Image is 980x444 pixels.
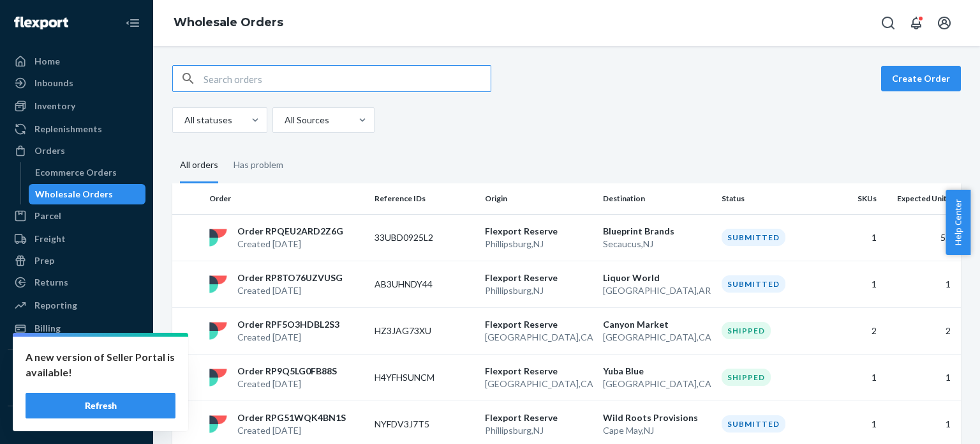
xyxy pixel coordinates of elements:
p: Order RP8TO76UZVUSG [237,272,343,284]
div: Home [34,55,60,68]
p: 33UBD0925L2 [375,231,475,244]
td: 1 [882,354,961,401]
div: Prep [34,254,54,267]
td: 2 [882,307,961,354]
div: Orders [34,144,65,157]
th: Status [716,183,827,214]
button: Integrations [8,360,145,380]
p: [GEOGRAPHIC_DATA] , CA [485,378,593,390]
div: Returns [34,276,68,289]
a: Prep [8,250,145,271]
img: flexport logo [209,229,227,247]
p: Created [DATE] [237,378,337,390]
a: Wholesale Orders [29,184,146,204]
img: flexport logo [209,415,227,433]
p: Secaucus , NJ [603,238,711,250]
a: Billing [8,318,145,339]
div: Parcel [34,210,61,222]
button: Open Search Box [875,10,901,36]
button: Open notifications [903,10,929,36]
p: Canyon Market [603,318,711,331]
p: [GEOGRAPHIC_DATA] , CA [603,378,711,390]
p: HZ3JAG73XU [375,325,475,337]
p: Order RP9Q5LG0FB88S [237,365,337,378]
div: All orders [180,148,218,183]
button: Create Order [881,66,961,91]
th: Reference IDs [369,183,480,214]
div: Has problem [234,148,283,181]
p: Order RPF5O3HDBL2S3 [237,318,339,331]
button: Help Center [946,190,970,255]
input: All Sources [283,114,285,126]
td: 2 [827,307,882,354]
div: Inventory [34,100,75,112]
p: H4YFHSUNCM [375,371,475,384]
iframe: Opens a widget where you can chat to one of our agents [899,406,967,438]
div: Shipped [722,369,771,386]
div: Submitted [722,415,785,433]
a: Wholesale Orders [174,15,283,29]
p: Flexport Reserve [485,365,593,378]
p: Order RPG51WQK4BN1S [237,411,346,424]
p: AB3UHNDY44 [375,278,475,291]
p: Phillipsburg , NJ [485,284,593,297]
p: Phillipsburg , NJ [485,424,593,437]
div: Submitted [722,275,785,293]
img: Flexport logo [14,17,68,29]
a: Add Integration [8,385,145,401]
a: Parcel [8,206,145,226]
button: Close Navigation [120,10,145,36]
input: All statuses [183,114,184,126]
p: Flexport Reserve [485,318,593,331]
p: [GEOGRAPHIC_DATA] , CA [485,331,593,344]
a: Inventory [8,96,145,116]
p: Cape May , NJ [603,424,711,437]
button: Fast Tags [8,417,145,437]
img: flexport logo [209,369,227,387]
a: Replenishments [8,119,145,139]
button: Refresh [26,393,175,418]
div: Ecommerce Orders [35,166,117,179]
td: 1 [827,214,882,261]
p: [GEOGRAPHIC_DATA] , CA [603,331,711,344]
a: Returns [8,272,145,293]
p: Blueprint Brands [603,225,711,238]
th: Origin [480,183,598,214]
th: SKUs [827,183,882,214]
p: Flexport Reserve [485,225,593,238]
button: Open account menu [932,10,957,36]
p: Wild Roots Provisions [603,411,711,424]
p: NYFDV3J7T5 [375,418,475,431]
div: Inbounds [34,77,73,89]
th: Order [204,183,369,214]
p: Phillipsburg , NJ [485,238,593,250]
th: Destination [598,183,716,214]
input: Search orders [204,66,491,91]
p: Created [DATE] [237,238,343,250]
p: Created [DATE] [237,331,339,344]
p: Flexport Reserve [485,411,593,424]
p: Flexport Reserve [485,272,593,284]
a: Ecommerce Orders [29,162,146,183]
td: 1 [827,354,882,401]
p: A new version of Seller Portal is available! [26,349,175,380]
td: 1 [882,261,961,307]
div: Wholesale Orders [35,188,113,201]
td: 1 [827,261,882,307]
p: Order RPQEU2ARD2Z6G [237,225,343,238]
img: flexport logo [209,275,227,293]
p: Created [DATE] [237,424,346,437]
img: flexport logo [209,322,227,340]
div: Submitted [722,229,785,246]
a: Home [8,51,145,72]
p: Created [DATE] [237,284,343,297]
td: 55 [882,214,961,261]
div: Freight [34,233,66,245]
p: Liquor World [603,272,711,284]
a: Inbounds [8,73,145,93]
div: Replenishments [34,123,102,135]
p: Yuba Blue [603,365,711,378]
a: Reporting [8,295,145,316]
ol: breadcrumbs [163,4,293,42]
